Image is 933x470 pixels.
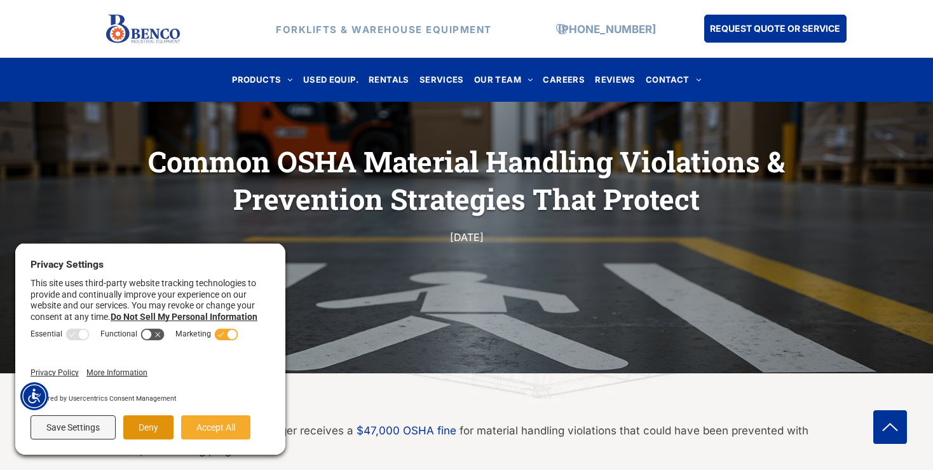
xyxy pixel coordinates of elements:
span: for material handling violations that could have been prevented with a $2,000 training program. [117,424,808,457]
a: RENTALS [364,71,414,88]
a: REQUEST QUOTE OR SERVICE [704,15,847,43]
a: OUR TEAM [469,71,538,88]
a: CAREERS [538,71,590,88]
a: $47,000 OSHA fine [357,424,456,437]
strong: FORKLIFTS & WAREHOUSE EQUIPMENT [276,23,492,35]
a: [PHONE_NUMBER] [558,22,656,35]
a: CONTACT [641,71,706,88]
div: [DATE] [230,228,703,246]
a: REVIEWS [590,71,641,88]
div: Accessibility Menu [20,382,48,410]
span: REQUEST QUOTE OR SERVICE [710,17,840,40]
a: SERVICES [414,71,469,88]
h1: Common OSHA Material Handling Violations & Prevention Strategies That Protect [117,141,816,219]
a: PRODUCTS [227,71,298,88]
a: USED EQUIP. [298,71,364,88]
